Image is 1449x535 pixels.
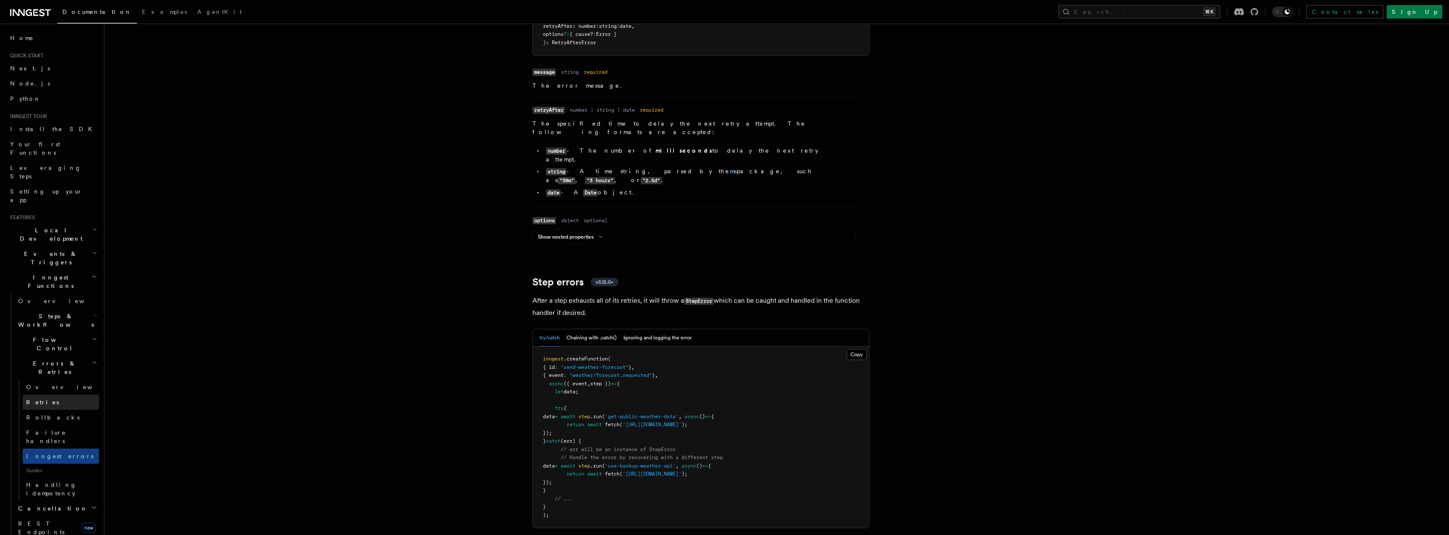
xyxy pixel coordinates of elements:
[578,414,590,419] span: step
[567,329,617,347] button: Chaining with .catch()
[26,384,113,390] span: Overview
[7,76,99,91] a: Node.js
[711,414,714,419] span: {
[7,223,99,246] button: Local Development
[555,463,558,469] span: =
[7,30,99,46] a: Home
[583,189,598,196] code: Date
[10,80,50,87] span: Node.js
[676,463,679,469] span: ,
[708,463,711,469] span: {
[602,463,605,469] span: (
[587,381,590,387] span: ,
[26,453,94,460] span: Inngest errors
[631,23,634,29] span: ,
[555,405,564,411] span: try
[730,168,737,175] a: ms
[564,31,569,37] span: ?:
[15,501,99,516] button: Cancellation
[23,410,99,425] a: Rollbacks
[605,471,620,477] span: fetch
[543,487,546,493] span: }
[596,31,617,37] span: Error }
[549,381,564,387] span: async
[15,312,94,329] span: Steps & Workflows
[564,381,587,387] span: ({ event
[605,463,676,469] span: 'use-backup-weather-api'
[7,246,99,270] button: Events & Triggers
[7,270,99,293] button: Inngest Functions
[142,8,187,15] span: Examples
[623,329,692,347] button: Ignoring and logging the error
[682,471,687,477] span: );
[682,422,687,427] span: );
[655,147,712,154] strong: milliseconds
[1306,5,1383,19] a: Contact sales
[23,425,99,449] a: Failure handlers
[696,463,702,469] span: ()
[543,372,564,378] span: { event
[543,364,555,370] span: { id
[1203,8,1215,16] kbd: ⌘K
[15,336,91,352] span: Flow Control
[15,359,91,376] span: Errors & Retries
[532,217,556,224] code: options
[652,372,655,378] span: }
[7,184,99,207] a: Setting up your app
[585,177,615,184] code: "3 hours"
[561,463,575,469] span: await
[543,146,856,164] li: - The number of to delay the next retry attempt.
[532,276,618,288] a: Step errorsv3.12.0+
[10,141,60,156] span: Your first Functions
[605,414,679,419] span: 'get-public-weather-data'
[587,422,602,427] span: await
[10,188,83,203] span: Setting up your app
[628,364,631,370] span: }
[10,164,81,180] span: Leveraging Steps
[26,429,66,444] span: Failure handlers
[555,364,558,370] span: :
[15,332,99,356] button: Flow Control
[596,279,613,285] span: v3.12.0+
[611,381,617,387] span: =>
[1387,5,1442,19] a: Sign Up
[584,217,607,224] dd: optional
[570,107,635,113] dd: number | string | date
[564,405,567,411] span: {
[620,422,623,427] span: (
[543,23,596,29] span: retryAfter: number
[602,414,605,419] span: (
[82,523,96,533] span: new
[569,372,652,378] span: "weather/forecast.requested"
[599,23,617,29] span: string
[564,372,567,378] span: :
[543,438,546,444] span: }
[532,69,556,76] code: message
[23,395,99,410] a: Retries
[705,414,711,419] span: =>
[555,414,558,419] span: =
[567,471,584,477] span: return
[543,463,555,469] span: data
[197,8,242,15] span: AgentKit
[555,496,572,502] span: // ...
[7,214,35,221] span: Features
[684,298,714,305] code: StepError
[655,372,658,378] span: ,
[7,91,99,106] a: Python
[532,295,869,319] p: After a step exhausts all of its retries, it will throw a which can be caught and handled in the ...
[561,364,628,370] span: "send-weather-forecast"
[15,356,99,379] button: Errors & Retries
[682,463,696,469] span: async
[590,463,602,469] span: .run
[543,40,596,46] span: ): RetryAfterError
[702,463,708,469] span: =>
[543,167,856,185] li: - A time string, parsed by the package, such as , , or .
[561,69,579,75] dd: string
[564,389,578,395] span: data;
[596,23,599,29] span: |
[546,168,567,175] code: string
[7,121,99,137] a: Install the SDK
[543,414,555,419] span: data
[7,52,43,59] span: Quick start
